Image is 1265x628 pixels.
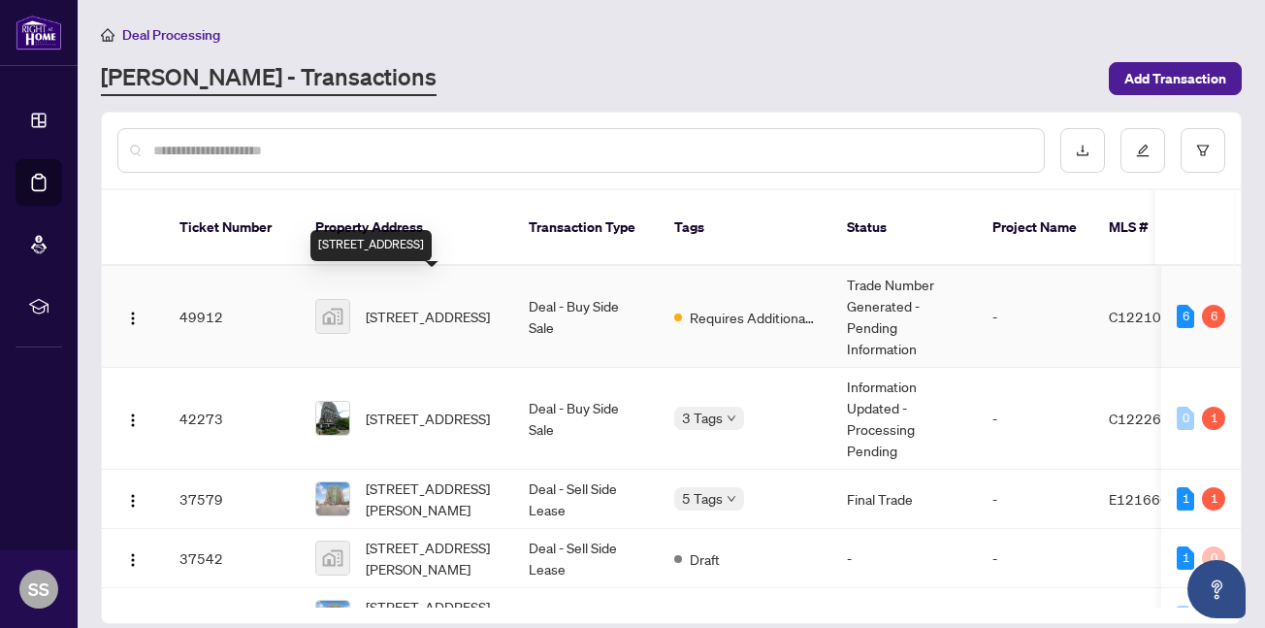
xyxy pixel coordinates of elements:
[1177,305,1194,328] div: 6
[366,408,490,429] span: [STREET_ADDRESS]
[101,61,437,96] a: [PERSON_NAME] - Transactions
[513,190,659,266] th: Transaction Type
[1177,407,1194,430] div: 0
[690,307,816,328] span: Requires Additional Docs
[28,576,49,603] span: SS
[513,529,659,588] td: Deal - Sell Side Lease
[727,413,736,423] span: down
[117,483,148,514] button: Logo
[513,266,659,368] td: Deal - Buy Side Sale
[1076,144,1089,157] span: download
[977,368,1093,470] td: -
[831,266,977,368] td: Trade Number Generated - Pending Information
[1202,487,1225,511] div: 1
[316,482,349,515] img: thumbnail-img
[1177,546,1194,570] div: 1
[1060,128,1105,173] button: download
[1093,190,1210,266] th: MLS #
[125,311,141,326] img: Logo
[310,230,432,261] div: [STREET_ADDRESS]
[1109,62,1242,95] button: Add Transaction
[513,368,659,470] td: Deal - Buy Side Sale
[977,266,1093,368] td: -
[316,542,349,575] img: thumbnail-img
[117,403,148,434] button: Logo
[1202,546,1225,570] div: 0
[682,487,723,510] span: 5 Tags
[164,470,300,529] td: 37579
[125,493,141,509] img: Logo
[1109,490,1186,508] span: E12166682
[977,190,1093,266] th: Project Name
[727,494,736,504] span: down
[1187,560,1246,618] button: Open asap
[164,190,300,266] th: Ticket Number
[1202,305,1225,328] div: 6
[164,368,300,470] td: 42273
[164,266,300,368] td: 49912
[122,26,220,44] span: Deal Processing
[659,190,831,266] th: Tags
[1177,487,1194,511] div: 1
[125,552,141,568] img: Logo
[300,190,513,266] th: Property Address
[316,402,349,435] img: thumbnail-img
[117,543,148,574] button: Logo
[513,470,659,529] td: Deal - Sell Side Lease
[1196,144,1210,157] span: filter
[117,301,148,332] button: Logo
[831,470,977,529] td: Final Trade
[977,470,1093,529] td: -
[1136,144,1150,157] span: edit
[366,306,490,327] span: [STREET_ADDRESS]
[1202,407,1225,430] div: 1
[125,413,141,428] img: Logo
[16,15,62,50] img: logo
[977,529,1093,588] td: -
[831,529,977,588] td: -
[1181,128,1225,173] button: filter
[1109,308,1187,325] span: C12210190
[682,407,723,429] span: 3 Tags
[101,28,114,42] span: home
[316,300,349,333] img: thumbnail-img
[1109,410,1187,427] span: C12226110
[366,478,498,520] span: [STREET_ADDRESS][PERSON_NAME]
[831,368,977,470] td: Information Updated - Processing Pending
[690,548,720,570] span: Draft
[1120,128,1165,173] button: edit
[831,190,977,266] th: Status
[1124,63,1226,94] span: Add Transaction
[164,529,300,588] td: 37542
[366,537,498,579] span: [STREET_ADDRESS][PERSON_NAME]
